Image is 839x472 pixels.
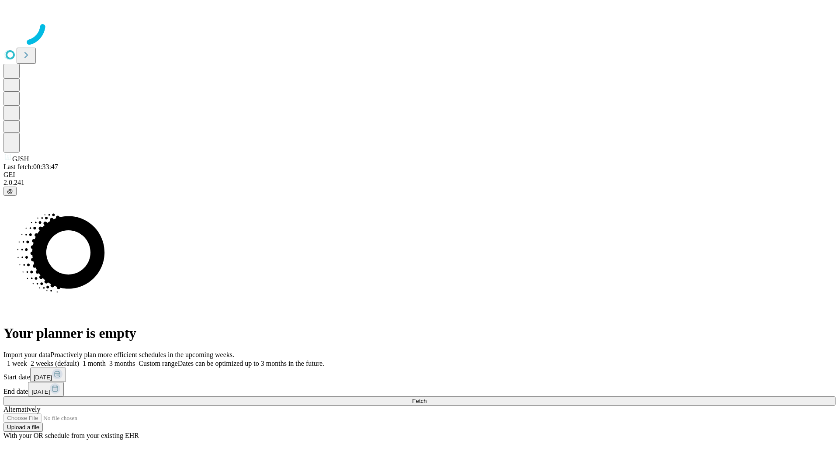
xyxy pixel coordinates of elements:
[178,360,324,367] span: Dates can be optimized up to 3 months in the future.
[28,382,64,396] button: [DATE]
[412,398,426,404] span: Fetch
[83,360,106,367] span: 1 month
[109,360,135,367] span: 3 months
[12,155,29,163] span: GJSH
[30,368,66,382] button: [DATE]
[7,188,13,194] span: @
[3,406,40,413] span: Alternatively
[3,382,836,396] div: End date
[3,187,17,196] button: @
[3,396,836,406] button: Fetch
[3,179,836,187] div: 2.0.241
[139,360,177,367] span: Custom range
[3,368,836,382] div: Start date
[3,432,139,439] span: With your OR schedule from your existing EHR
[7,360,27,367] span: 1 week
[34,374,52,381] span: [DATE]
[3,163,58,170] span: Last fetch: 00:33:47
[3,351,51,358] span: Import your data
[3,325,836,341] h1: Your planner is empty
[51,351,234,358] span: Proactively plan more efficient schedules in the upcoming weeks.
[31,389,50,395] span: [DATE]
[31,360,79,367] span: 2 weeks (default)
[3,423,43,432] button: Upload a file
[3,171,836,179] div: GEI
